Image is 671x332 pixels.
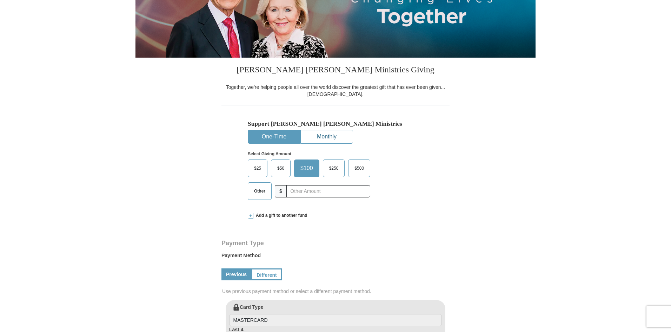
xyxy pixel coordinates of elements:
[248,130,300,143] button: One-Time
[301,130,353,143] button: Monthly
[274,163,288,174] span: $50
[221,268,251,280] a: Previous
[248,120,423,128] h5: Support [PERSON_NAME] [PERSON_NAME] Ministries
[253,213,307,219] span: Add a gift to another fund
[222,288,450,295] span: Use previous payment method or select a different payment method.
[351,163,367,174] span: $500
[221,240,450,246] h4: Payment Type
[229,304,442,326] label: Card Type
[221,58,450,84] h3: [PERSON_NAME] [PERSON_NAME] Ministries Giving
[251,186,269,196] span: Other
[275,185,287,197] span: $
[251,163,265,174] span: $25
[326,163,342,174] span: $250
[251,268,282,280] a: Different
[297,163,317,174] span: $100
[229,314,442,326] input: Card Type
[221,252,450,262] label: Payment Method
[286,185,370,197] input: Other Amount
[248,151,291,156] strong: Select Giving Amount
[221,84,450,98] div: Together, we're helping people all over the world discover the greatest gift that has ever been g...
